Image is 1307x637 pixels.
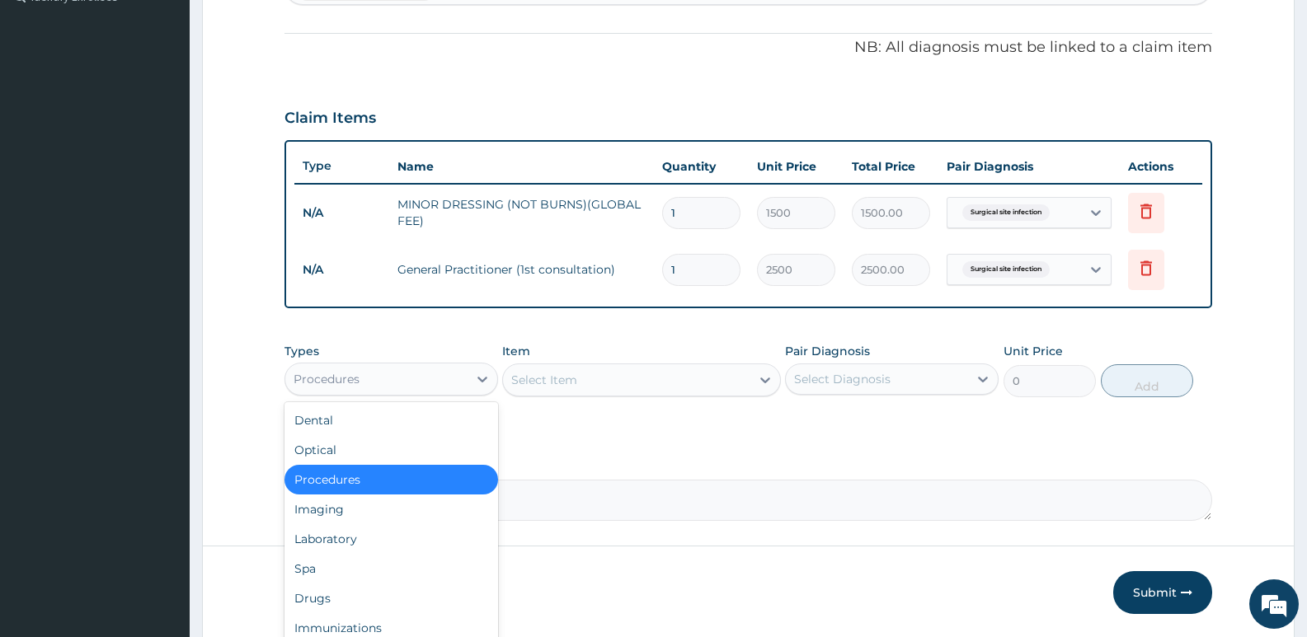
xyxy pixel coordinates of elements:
div: Minimize live chat window [270,8,310,48]
label: Unit Price [1004,343,1063,359]
div: Select Diagnosis [794,371,891,387]
div: Procedures [284,465,498,494]
div: Procedures [294,371,360,387]
button: Add [1101,364,1193,397]
img: d_794563401_company_1708531726252_794563401 [31,82,67,124]
div: Optical [284,435,498,465]
label: Item [502,343,530,359]
th: Name [389,150,654,183]
td: N/A [294,198,389,228]
td: General Practitioner (1st consultation) [389,253,654,286]
span: Surgical site infection [962,261,1050,278]
th: Type [294,151,389,181]
div: Laboratory [284,524,498,554]
div: Dental [284,405,498,435]
label: Pair Diagnosis [785,343,870,359]
div: Drugs [284,583,498,613]
div: Spa [284,554,498,583]
textarea: Type your message and hit 'Enter' [8,450,314,508]
th: Actions [1120,150,1202,183]
div: Chat with us now [86,92,277,114]
div: Select Item [511,372,577,388]
td: N/A [294,255,389,285]
button: Submit [1113,571,1212,614]
td: MINOR DRESSING (NOT BURNS)(GLOBAL FEE) [389,188,654,237]
th: Pair Diagnosis [938,150,1120,183]
th: Unit Price [749,150,844,183]
span: We're online! [96,208,228,374]
p: NB: All diagnosis must be linked to a claim item [284,37,1212,59]
span: Surgical site infection [962,204,1050,221]
th: Quantity [654,150,749,183]
label: Comment [284,457,1212,471]
h3: Claim Items [284,110,376,128]
label: Types [284,344,319,358]
th: Total Price [844,150,938,183]
div: Imaging [284,494,498,524]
